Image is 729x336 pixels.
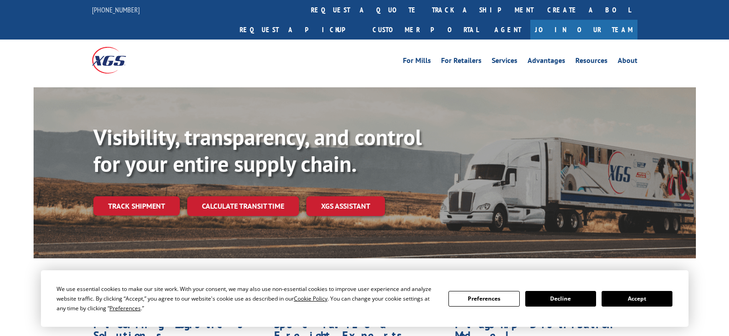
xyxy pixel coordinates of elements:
[530,20,637,40] a: Join Our Team
[92,5,140,14] a: [PHONE_NUMBER]
[602,291,672,307] button: Accept
[187,196,299,216] a: Calculate transit time
[366,20,485,40] a: Customer Portal
[109,304,141,312] span: Preferences
[41,270,689,327] div: Cookie Consent Prompt
[306,196,385,216] a: XGS ASSISTANT
[575,57,608,67] a: Resources
[57,284,437,313] div: We use essential cookies to make our site work. With your consent, we may also use non-essential ...
[93,196,180,216] a: Track shipment
[528,57,565,67] a: Advantages
[233,20,366,40] a: Request a pickup
[441,57,482,67] a: For Retailers
[492,57,517,67] a: Services
[448,291,519,307] button: Preferences
[485,20,530,40] a: Agent
[618,57,637,67] a: About
[525,291,596,307] button: Decline
[93,123,422,178] b: Visibility, transparency, and control for your entire supply chain.
[294,295,327,302] span: Cookie Policy
[403,57,431,67] a: For Mills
